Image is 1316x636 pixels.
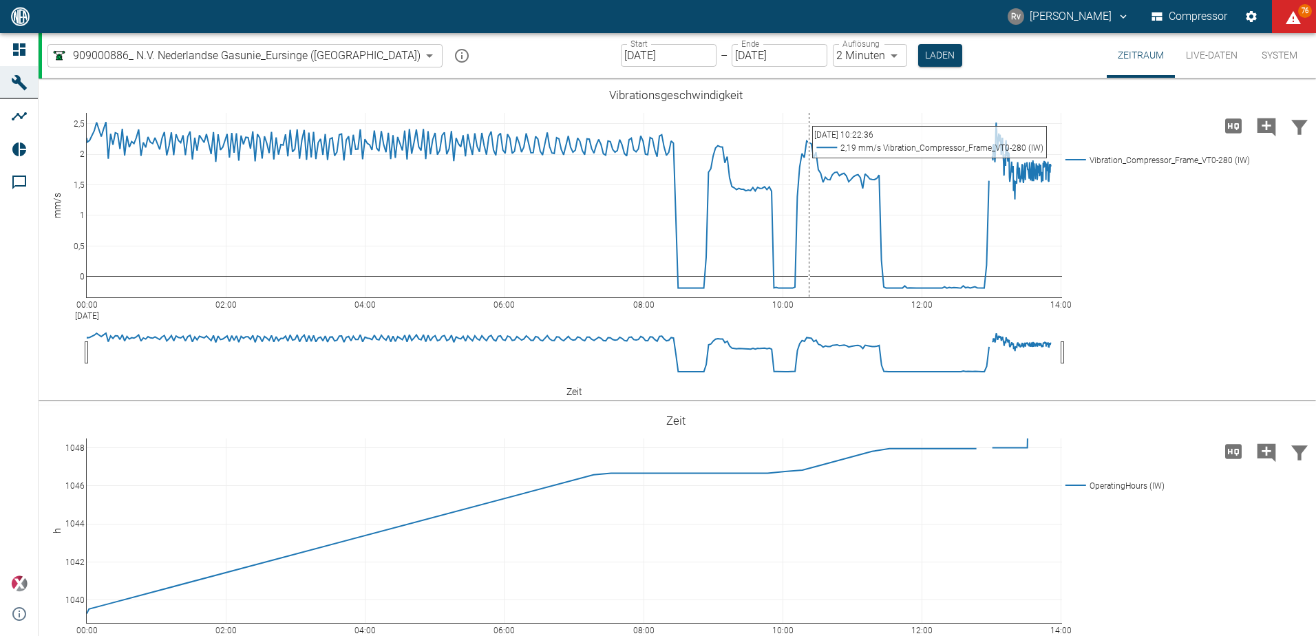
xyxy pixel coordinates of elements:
img: logo [10,7,31,25]
span: 909000886_ N.V. Nederlandse Gasunie_Eursinge ([GEOGRAPHIC_DATA]) [73,47,421,63]
button: Laden [918,44,962,67]
label: Ende [741,38,759,50]
div: Rv [1008,8,1024,25]
button: Live-Daten [1175,33,1249,78]
button: Kommentar hinzufügen [1250,434,1283,469]
button: System [1249,33,1310,78]
span: Hohe Auflösung [1217,444,1250,457]
label: Auflösung [842,38,880,50]
button: mission info [448,42,476,70]
button: Kommentar hinzufügen [1250,108,1283,144]
p: – [721,47,728,63]
button: robert.vanlienen@neuman-esser.com [1006,4,1132,29]
span: 76 [1298,4,1312,18]
button: Compressor [1149,4,1231,29]
div: 2 Minuten [833,44,907,67]
label: Start [630,38,648,50]
input: DD.MM.YYYY [732,44,827,67]
span: Hohe Auflösung [1217,118,1250,131]
input: DD.MM.YYYY [621,44,717,67]
a: 909000886_ N.V. Nederlandse Gasunie_Eursinge ([GEOGRAPHIC_DATA]) [51,47,421,64]
img: Xplore Logo [11,575,28,592]
button: Daten filtern [1283,108,1316,144]
button: Einstellungen [1239,4,1264,29]
button: Daten filtern [1283,434,1316,469]
button: Zeitraum [1107,33,1175,78]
